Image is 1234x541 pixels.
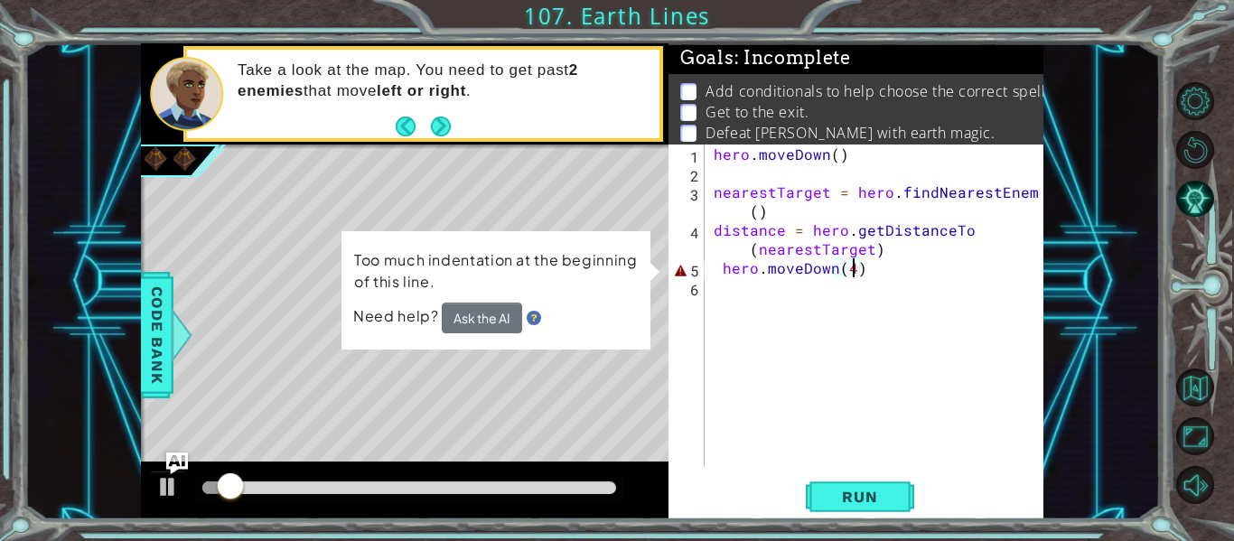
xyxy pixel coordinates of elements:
button: Maximize Browser [1176,417,1214,455]
strong: 2 enemies [238,61,578,98]
button: Mute [1176,466,1214,504]
button: Back to Map [1176,368,1214,406]
button: Level Options [1176,82,1214,120]
button: Shift+Enter: Run current code. [806,479,914,516]
div: 5 [672,261,705,280]
div: 1 [672,147,705,166]
a: Back to Map [1179,363,1234,412]
img: Image for 6113a193fd61bb00264c49c0 [141,145,170,173]
button: Back [396,117,431,136]
div: 3 [672,185,705,223]
div: 6 [672,280,705,299]
span: Goals [680,47,851,70]
p: Get to the exit. [706,102,809,122]
img: Image for 6113a193fd61bb00264c49c0 [170,145,199,173]
div: 4 [672,223,705,261]
span: : Incomplete [734,47,851,69]
p: Add conditionals to help choose the correct spells. [706,81,1056,101]
p: Too much indentation at the beginning of this line. [354,249,638,293]
span: Run [824,488,895,506]
button: Ctrl + P: Play [150,471,186,508]
span: Code Bank [143,280,172,390]
strong: left or right [377,82,466,99]
p: Take a look at the map. You need to get past that move . [238,61,647,100]
button: AI Hint [1176,180,1214,218]
button: Restart Level [1176,131,1214,169]
img: Hint [527,311,541,325]
button: Ask the AI [442,303,522,333]
button: Ask AI [166,452,188,474]
div: 2 [672,166,705,185]
span: Need help? [353,306,442,325]
p: Defeat [PERSON_NAME] with earth magic. [706,123,995,143]
button: Next [430,116,451,136]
